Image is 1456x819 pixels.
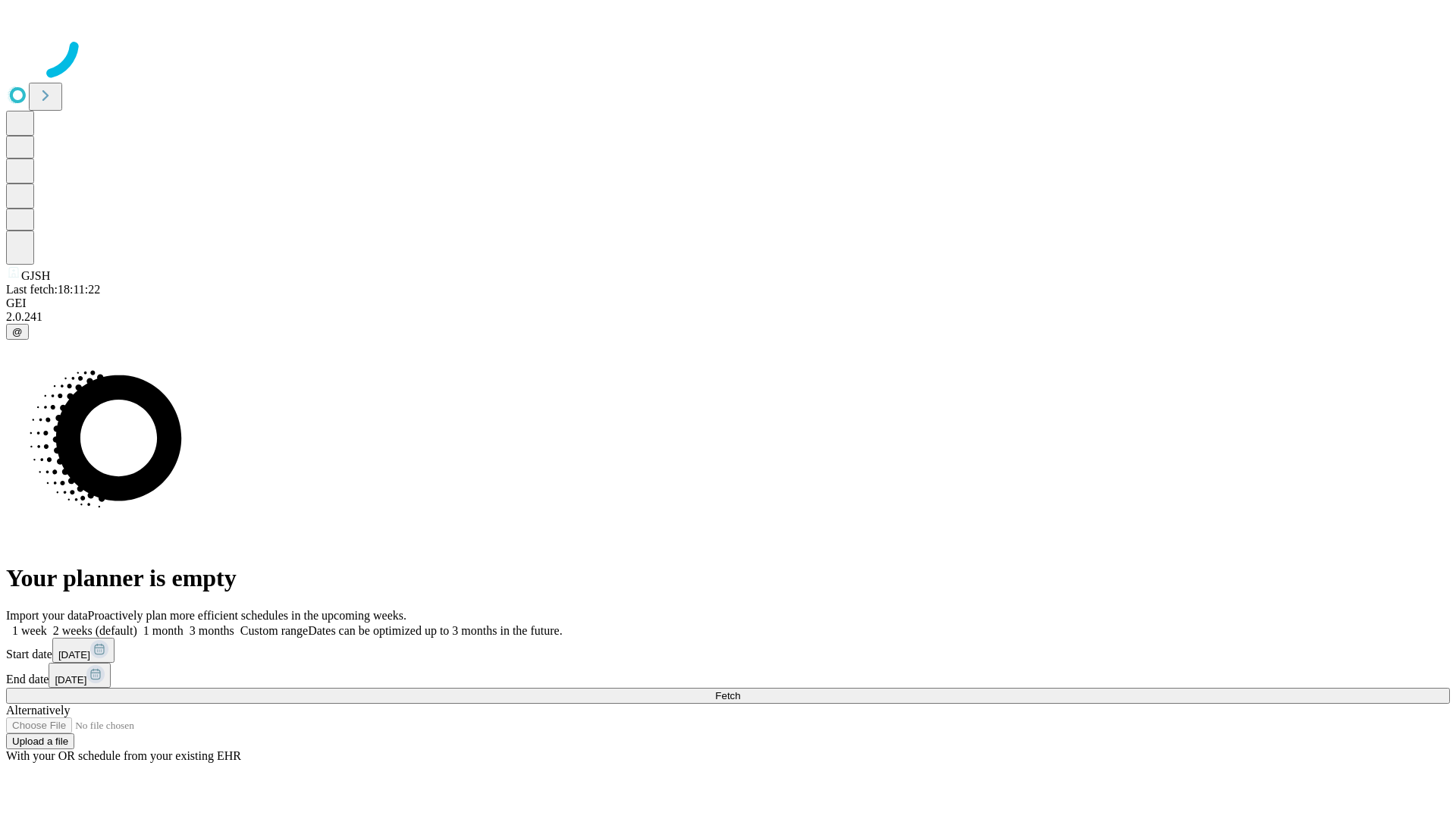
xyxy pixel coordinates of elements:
[6,564,1450,592] h1: Your planner is empty
[88,609,406,622] span: Proactively plan more efficient schedules in the upcoming weeks.
[52,638,115,663] button: [DATE]
[6,324,29,340] button: @
[190,624,234,637] span: 3 months
[58,649,90,661] span: [DATE]
[6,609,88,622] span: Import your data
[49,663,111,688] button: [DATE]
[53,624,137,637] span: 2 weeks (default)
[12,624,47,637] span: 1 week
[6,749,241,762] span: With your OR schedule from your existing EHR
[715,690,740,701] span: Fetch
[6,733,74,749] button: Upload a file
[6,663,1450,688] div: End date
[6,310,1450,324] div: 2.0.241
[6,283,100,296] span: Last fetch: 18:11:22
[21,269,50,282] span: GJSH
[55,674,86,686] span: [DATE]
[6,688,1450,704] button: Fetch
[308,624,562,637] span: Dates can be optimized up to 3 months in the future.
[12,326,23,337] span: @
[6,638,1450,663] div: Start date
[143,624,184,637] span: 1 month
[6,704,70,717] span: Alternatively
[240,624,308,637] span: Custom range
[6,297,1450,310] div: GEI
